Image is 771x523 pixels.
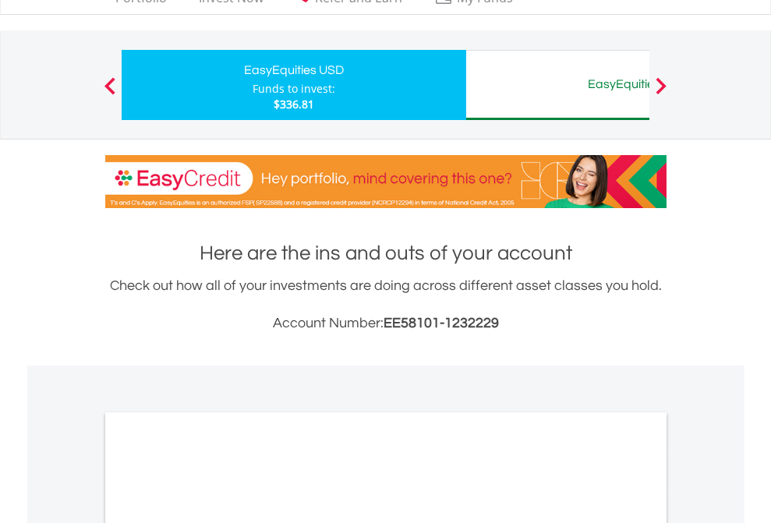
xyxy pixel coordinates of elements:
[131,59,457,81] div: EasyEquities USD
[384,316,499,330] span: EE58101-1232229
[645,85,677,101] button: Next
[105,239,667,267] h1: Here are the ins and outs of your account
[105,275,667,334] div: Check out how all of your investments are doing across different asset classes you hold.
[105,155,667,208] img: EasyCredit Promotion Banner
[274,97,314,111] span: $336.81
[105,313,667,334] h3: Account Number:
[253,81,335,97] div: Funds to invest:
[94,85,126,101] button: Previous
